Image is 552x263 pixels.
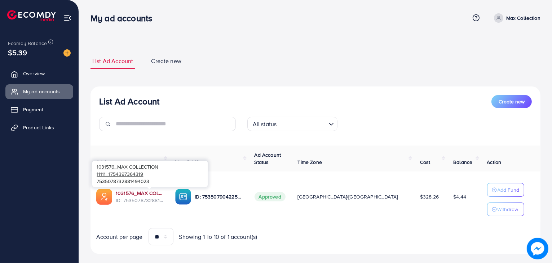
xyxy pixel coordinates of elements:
img: logo [7,10,56,21]
span: $5.39 [8,47,27,58]
img: image [63,49,71,57]
span: $328.26 [420,193,439,200]
span: Approved [255,192,286,201]
p: ID: 7535079042253635600 [195,192,243,201]
button: Create new [491,95,532,108]
span: Ad Account Status [255,151,281,166]
div: 7535078732881494023 [92,161,208,187]
span: Product Links [23,124,54,131]
span: $4.44 [453,193,466,200]
span: Account per page [96,233,143,241]
span: Cost [420,159,430,166]
span: Create new [151,57,181,65]
span: Create new [499,98,525,105]
span: Action [487,159,502,166]
span: [GEOGRAPHIC_DATA]/[GEOGRAPHIC_DATA] [298,193,398,200]
img: image [527,238,548,259]
a: Overview [5,66,73,81]
span: 1031576_MAX COLLECTION 11111_1754397364319 [97,163,158,177]
span: Overview [23,70,45,77]
span: Balance [453,159,472,166]
img: ic-ba-acc.ded83a64.svg [175,189,191,205]
img: menu [63,14,72,22]
a: Max Collection [491,13,540,23]
a: Payment [5,102,73,117]
a: 1031576_MAX COLLECTION 11111_1754397364319 [116,190,164,197]
span: Ecomdy Balance [8,40,47,47]
span: My ad accounts [23,88,60,95]
span: All status [251,119,278,129]
a: My ad accounts [5,84,73,99]
button: Add Fund [487,183,524,197]
p: Add Fund [498,186,520,194]
p: Withdraw [498,205,518,214]
h3: List Ad Account [99,96,159,107]
a: Product Links [5,120,73,135]
span: ID: 7535078732881494023 [116,197,164,204]
div: Search for option [247,117,337,131]
span: Time Zone [298,159,322,166]
h3: My ad accounts [90,13,158,23]
button: Withdraw [487,202,524,216]
span: List Ad Account [92,57,133,65]
input: Search for option [279,117,326,129]
p: Max Collection [506,14,540,22]
span: Payment [23,106,43,113]
img: ic-ads-acc.e4c84228.svg [96,189,112,205]
span: Showing 1 To 10 of 1 account(s) [179,233,257,241]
